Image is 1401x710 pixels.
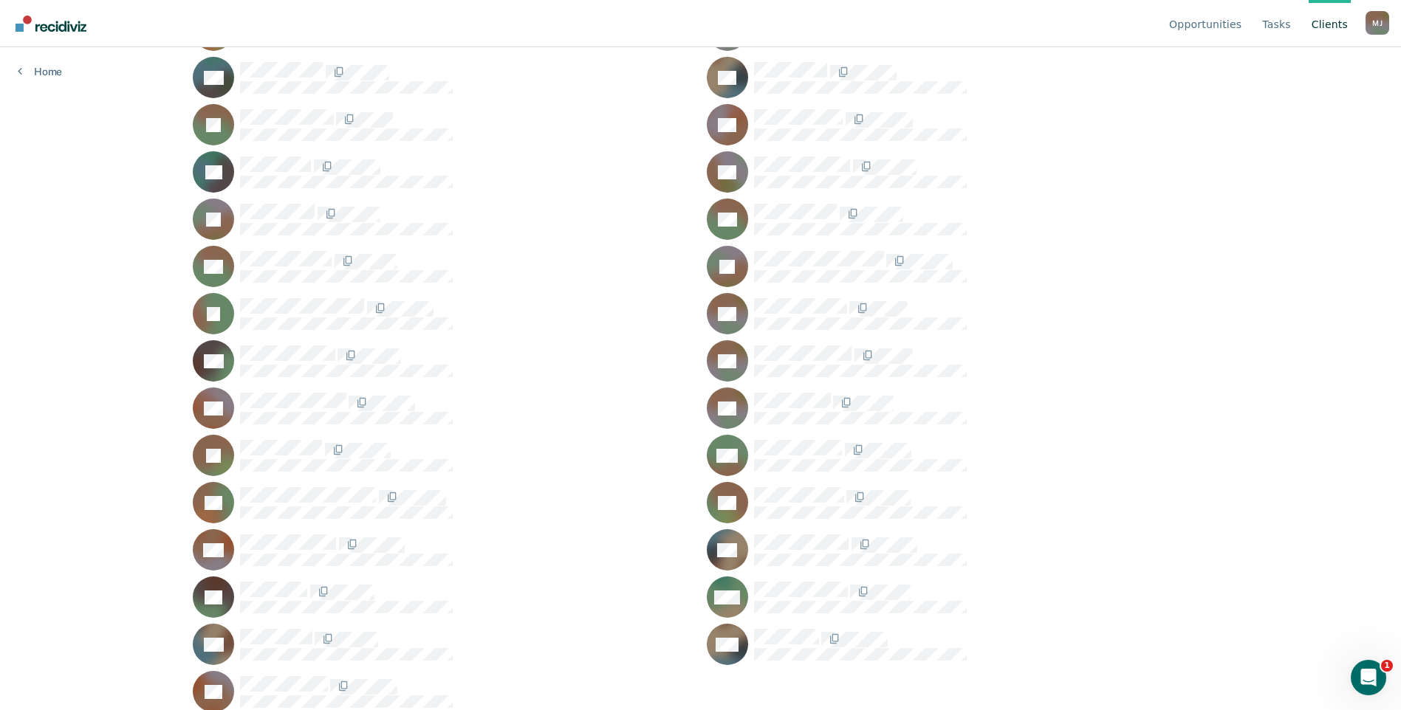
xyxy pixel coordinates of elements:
[1351,660,1386,695] iframe: Intercom live chat
[1381,660,1393,672] span: 1
[1366,11,1389,35] button: Profile dropdown button
[1366,11,1389,35] div: M J
[16,15,86,32] img: Recidiviz
[18,65,62,78] a: Home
